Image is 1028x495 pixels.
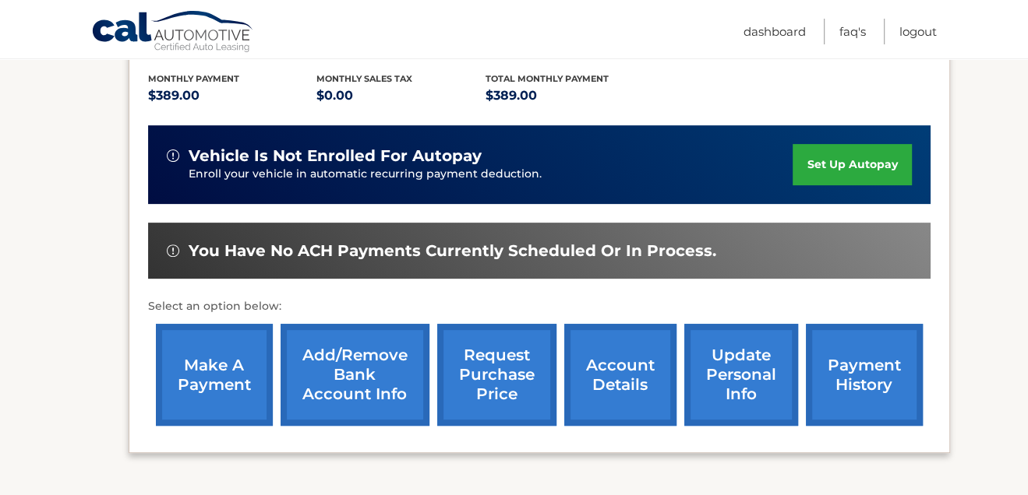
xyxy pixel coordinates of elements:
[148,297,931,316] p: Select an option below:
[684,324,798,426] a: update personal info
[281,324,429,426] a: Add/Remove bank account info
[899,19,937,44] a: Logout
[486,85,655,107] p: $389.00
[486,73,609,84] span: Total Monthly Payment
[91,10,255,55] a: Cal Automotive
[564,324,677,426] a: account details
[189,146,482,166] span: vehicle is not enrolled for autopay
[316,85,486,107] p: $0.00
[167,244,179,257] img: alert-white.svg
[148,73,239,84] span: Monthly Payment
[316,73,412,84] span: Monthly sales Tax
[189,241,716,261] span: You have no ACH payments currently scheduled or in process.
[839,19,866,44] a: FAQ's
[793,144,911,185] a: set up autopay
[437,324,556,426] a: request purchase price
[167,149,179,162] img: alert-white.svg
[189,166,793,183] p: Enroll your vehicle in automatic recurring payment deduction.
[148,85,317,107] p: $389.00
[806,324,923,426] a: payment history
[156,324,273,426] a: make a payment
[744,19,806,44] a: Dashboard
